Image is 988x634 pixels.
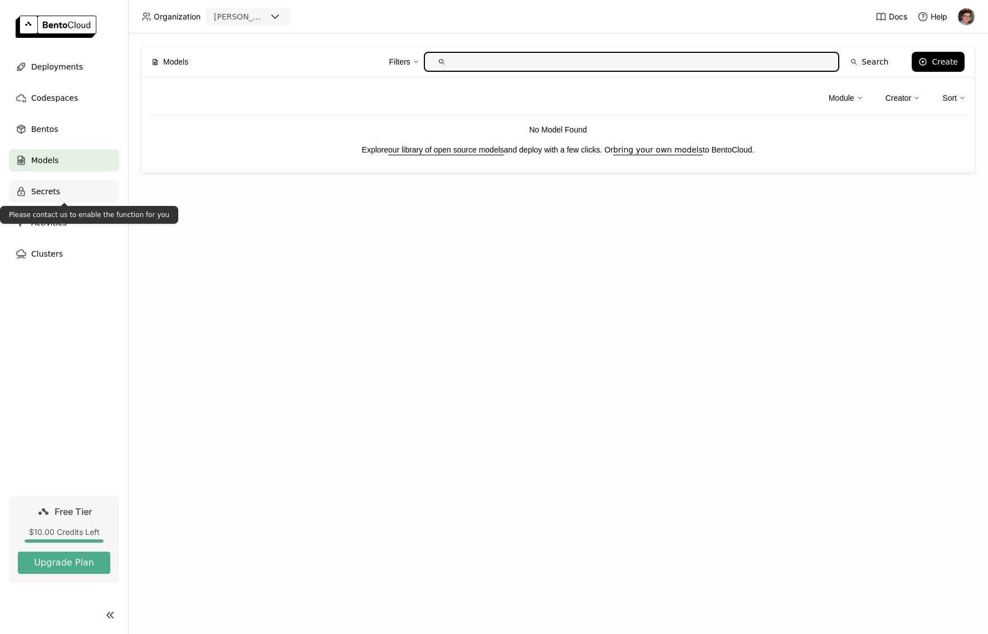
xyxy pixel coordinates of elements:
div: Filters [389,50,419,73]
span: Deployments [31,60,83,73]
button: Create [912,52,965,72]
div: Creator [886,92,912,104]
div: Create [932,57,958,66]
input: Selected bruno. [267,12,268,23]
span: Codespaces [31,91,78,105]
span: Docs [889,12,907,22]
div: Help [917,11,947,22]
div: Module [829,92,854,104]
span: Help [931,12,947,22]
a: Docs [875,11,907,22]
div: Filters [389,56,410,68]
img: Bruno Nunes [958,8,975,25]
span: Bentos [31,122,58,136]
span: Organization [154,12,200,22]
span: Clusters [31,247,63,261]
div: $10.00 Credits Left [18,527,110,537]
a: Bentos [9,118,119,140]
a: Deployments [9,56,119,78]
span: Free Tier [55,506,92,517]
a: our library of open source models [388,145,504,154]
img: logo [16,16,96,38]
p: Explore and deploy with a few clicks. Or to BentoCloud. [150,144,966,156]
a: Free Tier$10.00 Credits LeftUpgrade Plan [9,496,119,583]
span: Secrets [31,185,60,198]
span: Models [163,56,188,68]
div: [PERSON_NAME] [214,11,266,22]
div: Module [829,86,863,110]
a: bring your own models [613,145,703,154]
a: Models [9,149,119,171]
span: Models [31,154,58,167]
div: Creator [886,86,921,110]
a: Secrets [9,180,119,203]
div: Sort [942,86,966,110]
p: No Model Found [150,124,966,136]
a: Clusters [9,243,119,265]
button: Search [844,52,895,72]
div: Sort [942,92,957,104]
button: Upgrade Plan [18,552,110,574]
a: Codespaces [9,87,119,109]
